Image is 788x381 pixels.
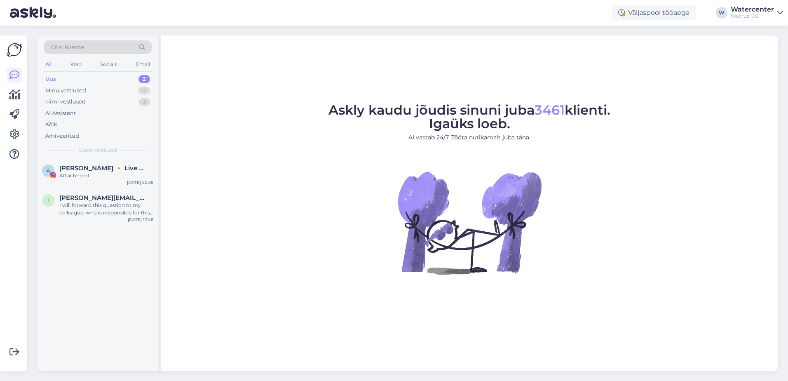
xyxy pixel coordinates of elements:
div: Watercenter [731,6,774,13]
span: Uued vestlused [79,146,117,154]
span: A [47,167,50,174]
span: 3461 [535,102,565,118]
div: 3 [139,98,150,106]
div: Noorus OÜ [731,13,774,19]
img: Askly Logo [7,42,22,58]
div: Minu vestlused [45,87,86,95]
div: 2 [138,75,150,83]
a: WatercenterNoorus OÜ [731,6,783,19]
div: Tiimi vestlused [45,98,86,106]
div: 0 [138,87,150,95]
span: Annee Kàlinen 🔸 Live music performer 🔸 Digi turundus [59,165,145,172]
span: i [47,197,49,203]
div: Väljaspool tööaega [612,5,696,20]
div: [DATE] 20:56 [127,179,153,186]
span: Otsi kliente [51,43,84,52]
div: All [44,59,53,70]
div: [DATE] 17:46 [128,216,153,223]
img: No Chat active [395,148,544,297]
div: Kõik [45,120,57,129]
span: ingrid.jasmin08@gmail.com [59,194,145,202]
p: AI vastab 24/7. Tööta nutikamalt juba täna. [328,133,610,142]
div: W [716,7,727,19]
div: Socials [98,59,119,70]
div: Web [69,59,83,70]
div: Uus [45,75,56,83]
div: Attachment [59,172,153,179]
div: Email [134,59,152,70]
div: I will forward this question to my colleague, who is responsible for this. The reply will be here... [59,202,153,216]
span: Askly kaudu jõudis sinuni juba klienti. Igaüks loeb. [328,102,610,132]
div: AI Assistent [45,109,76,118]
div: Arhiveeritud [45,132,79,140]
